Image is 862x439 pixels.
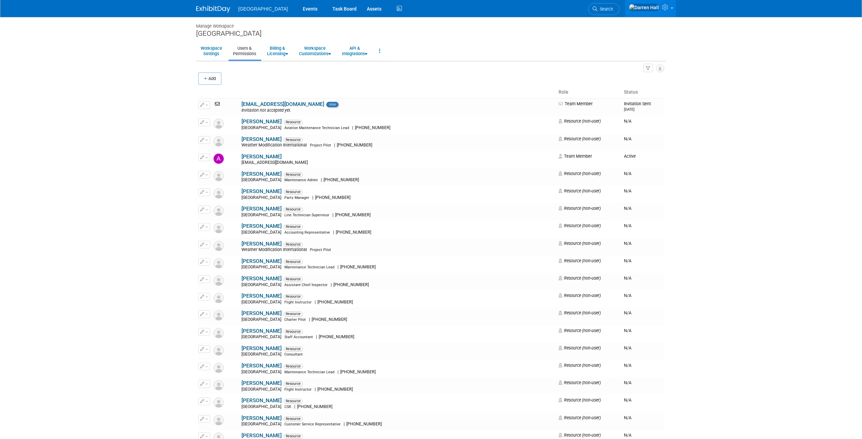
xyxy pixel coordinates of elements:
[316,334,317,339] span: |
[352,125,353,130] span: |
[241,119,282,125] a: [PERSON_NAME]
[313,195,352,200] span: [PHONE_NUMBER]
[196,17,666,29] div: Manage Workspace
[559,136,601,141] span: Resource (non-user)
[214,188,224,199] img: Resource
[629,4,659,11] img: Darren Hall
[241,177,283,182] span: [GEOGRAPHIC_DATA]
[335,143,374,147] span: [PHONE_NUMBER]
[214,345,224,356] img: Resource
[284,300,312,304] span: Flight Instructor
[315,387,316,392] span: |
[284,364,303,369] span: Resource
[214,241,224,251] img: Resource
[284,335,313,339] span: Staff Accountant
[214,258,224,268] img: Resource
[556,87,621,98] th: Role
[624,223,631,228] span: N/A
[284,120,303,125] span: Resource
[353,125,392,130] span: [PHONE_NUMBER]
[624,206,631,211] span: N/A
[284,178,318,182] span: Maintenance Admin
[241,370,283,374] span: [GEOGRAPHIC_DATA]
[624,293,631,298] span: N/A
[331,282,332,287] span: |
[312,195,313,200] span: |
[332,282,371,287] span: [PHONE_NUMBER]
[214,154,224,164] img: Amber Johnson
[559,293,601,298] span: Resource (non-user)
[284,242,303,247] span: Resource
[284,213,329,217] span: Line Technician Supervisor
[241,101,324,107] a: [EMAIL_ADDRESS][DOMAIN_NAME]
[241,300,283,304] span: [GEOGRAPHIC_DATA]
[559,206,601,211] span: Resource (non-user)
[345,422,384,426] span: [PHONE_NUMBER]
[214,206,224,216] img: Resource
[241,258,282,264] a: [PERSON_NAME]
[241,136,282,142] a: [PERSON_NAME]
[229,43,261,59] a: Users &Permissions
[241,154,282,160] a: [PERSON_NAME]
[624,328,631,333] span: N/A
[284,417,303,421] span: Resource
[284,405,291,409] span: CSR
[241,206,282,212] a: [PERSON_NAME]
[214,397,224,408] img: Resource
[559,310,601,315] span: Resource (non-user)
[241,213,283,217] span: [GEOGRAPHIC_DATA]
[241,328,282,334] a: [PERSON_NAME]
[284,230,330,235] span: Accounting Representative
[559,119,601,124] span: Resource (non-user)
[559,345,601,350] span: Resource (non-user)
[317,334,356,339] span: [PHONE_NUMBER]
[284,399,303,404] span: Resource
[241,415,282,421] a: [PERSON_NAME]
[284,434,303,439] span: Resource
[309,317,310,322] span: |
[338,43,372,59] a: API &Integrations
[284,126,349,130] span: Aviation Maintenance Technician Lead
[344,422,345,426] span: |
[284,312,303,316] span: Resource
[284,190,303,194] span: Resource
[241,247,309,252] span: Weather Modification International
[241,108,554,113] div: Invitation not accepted yet.
[624,397,631,403] span: N/A
[284,207,303,212] span: Resource
[284,422,341,426] span: Customer Service Representative
[310,317,349,322] span: [PHONE_NUMBER]
[322,177,361,182] span: [PHONE_NUMBER]
[559,433,601,438] span: Resource (non-user)
[241,380,282,386] a: [PERSON_NAME]
[284,352,303,357] span: Consultant
[241,422,283,426] span: [GEOGRAPHIC_DATA]
[284,265,334,269] span: Maintenance Technician Lead
[214,415,224,425] img: Resource
[241,317,283,322] span: [GEOGRAPHIC_DATA]
[333,230,334,235] span: |
[559,363,601,368] span: Resource (non-user)
[316,387,355,392] span: [PHONE_NUMBER]
[214,310,224,320] img: Resource
[624,107,634,112] small: [DATE]
[214,136,224,146] img: Resource
[284,370,334,374] span: Maintenance Technician Lead
[333,213,373,217] span: [PHONE_NUMBER]
[241,363,282,369] a: [PERSON_NAME]
[339,265,378,269] span: [PHONE_NUMBER]
[241,143,309,147] span: Weather Modification International
[559,241,601,246] span: Resource (non-user)
[624,241,631,246] span: N/A
[559,258,601,263] span: Resource (non-user)
[196,29,666,38] div: [GEOGRAPHIC_DATA]
[241,310,282,316] a: [PERSON_NAME]
[241,230,283,235] span: [GEOGRAPHIC_DATA]
[624,310,631,315] span: N/A
[241,293,282,299] a: [PERSON_NAME]
[624,433,631,438] span: N/A
[284,347,303,351] span: Resource
[284,138,303,142] span: Resource
[241,334,283,339] span: [GEOGRAPHIC_DATA]
[241,195,283,200] span: [GEOGRAPHIC_DATA]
